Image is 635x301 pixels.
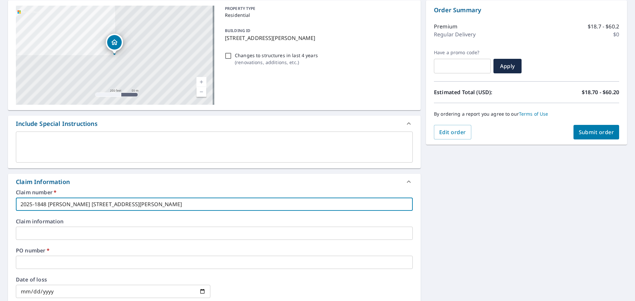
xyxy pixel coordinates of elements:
label: Claim number [16,190,413,195]
label: PO number [16,248,413,253]
span: Submit order [579,129,614,136]
label: Claim information [16,219,413,224]
div: Dropped pin, building 1, Residential property, 9033 W Hatcher Rd Peoria, AZ 85345 [106,34,123,54]
a: Current Level 17, Zoom In [196,77,206,87]
p: Premium [434,22,457,30]
div: Include Special Instructions [16,119,98,128]
button: Edit order [434,125,471,139]
p: BUILDING ID [225,28,250,33]
p: [STREET_ADDRESS][PERSON_NAME] [225,34,410,42]
p: By ordering a report you agree to our [434,111,619,117]
span: Edit order [439,129,466,136]
p: Changes to structures in last 4 years [235,52,318,59]
p: $18.70 - $60.20 [582,88,619,96]
button: Apply [493,59,522,73]
label: Date of loss [16,277,210,282]
a: Current Level 17, Zoom Out [196,87,206,97]
div: Claim Information [16,177,70,186]
p: Order Summary [434,6,619,15]
a: Terms of Use [519,111,548,117]
button: Submit order [573,125,619,139]
p: PROPERTY TYPE [225,6,410,12]
p: $18.7 - $60.2 [588,22,619,30]
p: Estimated Total (USD): [434,88,527,96]
p: ( renovations, additions, etc. ) [235,59,318,66]
label: Have a promo code? [434,50,491,56]
div: Claim Information [8,174,421,190]
span: Apply [499,62,516,70]
p: Residential [225,12,410,19]
p: $0 [613,30,619,38]
p: Regular Delivery [434,30,476,38]
div: Include Special Instructions [8,116,421,132]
